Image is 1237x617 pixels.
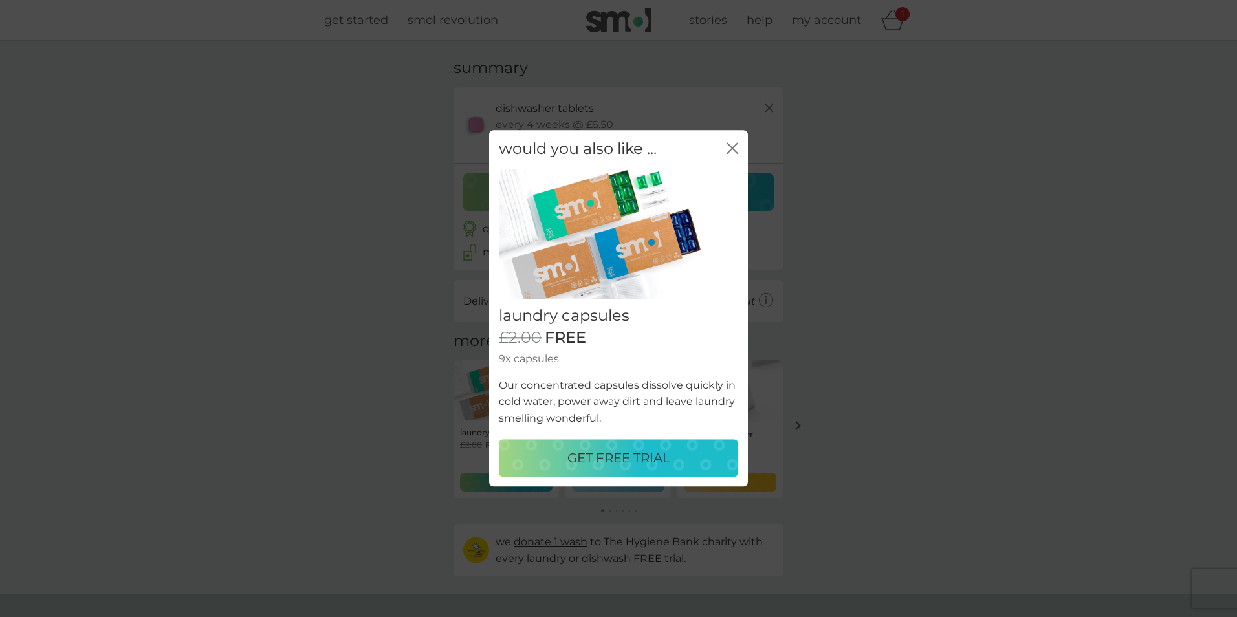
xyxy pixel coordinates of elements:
p: 9x capsules [499,351,738,367]
p: GET FREE TRIAL [567,448,670,469]
span: FREE [545,329,586,348]
h2: laundry capsules [499,307,738,326]
span: £2.00 [499,329,542,348]
button: GET FREE TRIAL [499,440,738,477]
p: Our concentrated capsules dissolve quickly in cold water, power away dirt and leave laundry smell... [499,377,738,427]
h2: would you also like ... [499,140,657,158]
button: close [727,142,738,156]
